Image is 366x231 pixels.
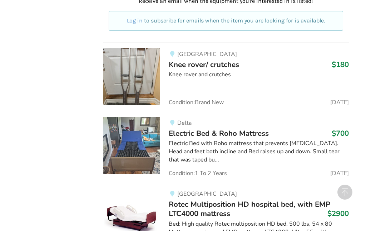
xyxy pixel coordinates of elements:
[330,170,349,176] span: [DATE]
[327,209,349,218] h3: $2900
[169,199,330,219] span: Rotec Multiposition HD hospital bed, with EMP LTC4000 mattress
[177,50,237,58] span: [GEOGRAPHIC_DATA]
[127,17,143,24] a: Log in
[103,42,348,111] a: mobility-knee rover/ crutches[GEOGRAPHIC_DATA]Knee rover/ crutches$180Knee rover and crutchesCond...
[169,128,269,138] span: Electric Bed & Roho Mattress
[169,170,227,176] span: Condition: 1 To 2 Years
[169,60,239,70] span: Knee rover/ crutches
[332,129,349,138] h3: $700
[169,139,348,164] div: Electric Bed with Roho mattress that prevents [MEDICAL_DATA]. Head and feet both incline and Bed ...
[117,17,334,25] p: to subscribe for emails when the item you are looking for is available.
[177,119,192,127] span: Delta
[169,99,224,105] span: Condition: Brand New
[103,48,160,105] img: mobility-knee rover/ crutches
[103,117,160,174] img: bedroom equipment-electric bed & roho mattress
[330,99,349,105] span: [DATE]
[177,190,237,198] span: [GEOGRAPHIC_DATA]
[332,60,349,69] h3: $180
[103,111,348,182] a: bedroom equipment-electric bed & roho mattressDeltaElectric Bed & Roho Mattress$700Electric Bed w...
[169,71,348,79] div: Knee rover and crutches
